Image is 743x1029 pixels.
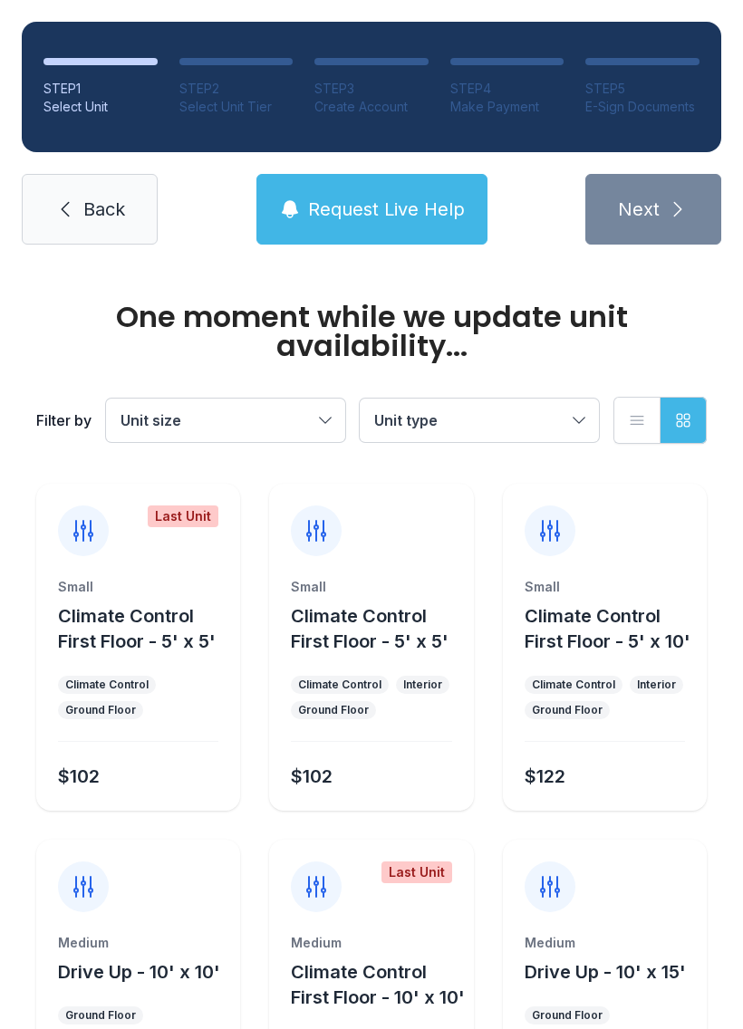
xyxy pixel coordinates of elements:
div: Climate Control [65,678,149,692]
div: Ground Floor [532,703,603,717]
div: E-Sign Documents [585,98,700,116]
div: Ground Floor [65,1008,136,1023]
span: Climate Control First Floor - 5' x 10' [525,605,690,652]
div: $122 [525,764,565,789]
button: Climate Control First Floor - 5' x 10' [525,603,700,654]
div: Small [525,578,685,596]
div: STEP 3 [314,80,429,98]
button: Drive Up - 10' x 15' [525,959,686,985]
span: Request Live Help [308,197,465,222]
button: Climate Control First Floor - 10' x 10' [291,959,466,1010]
div: STEP 5 [585,80,700,98]
div: $102 [291,764,333,789]
div: Last Unit [381,861,452,883]
div: Ground Floor [532,1008,603,1023]
div: Make Payment [450,98,564,116]
div: One moment while we update unit availability... [36,303,707,361]
div: STEP 4 [450,80,564,98]
div: Climate Control [532,678,615,692]
div: Select Unit Tier [179,98,294,116]
div: $102 [58,764,100,789]
span: Climate Control First Floor - 5' x 5' [58,605,216,652]
button: Climate Control First Floor - 5' x 5' [291,603,466,654]
div: Filter by [36,409,92,431]
div: Medium [58,934,218,952]
span: Next [618,197,660,222]
div: Ground Floor [65,703,136,717]
button: Drive Up - 10' x 10' [58,959,220,985]
div: Create Account [314,98,429,116]
div: Medium [291,934,451,952]
div: Small [291,578,451,596]
span: Climate Control First Floor - 10' x 10' [291,961,465,1008]
div: Interior [403,678,442,692]
button: Climate Control First Floor - 5' x 5' [58,603,233,654]
div: Interior [637,678,676,692]
span: Drive Up - 10' x 10' [58,961,220,983]
div: Ground Floor [298,703,369,717]
span: Drive Up - 10' x 15' [525,961,686,983]
span: Climate Control First Floor - 5' x 5' [291,605,449,652]
div: STEP 1 [43,80,158,98]
div: Climate Control [298,678,381,692]
div: Medium [525,934,685,952]
span: Back [83,197,125,222]
span: Unit type [374,411,438,429]
div: Small [58,578,218,596]
div: Last Unit [148,505,218,527]
span: Unit size [121,411,181,429]
div: Select Unit [43,98,158,116]
button: Unit type [360,399,599,442]
button: Unit size [106,399,345,442]
div: STEP 2 [179,80,294,98]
